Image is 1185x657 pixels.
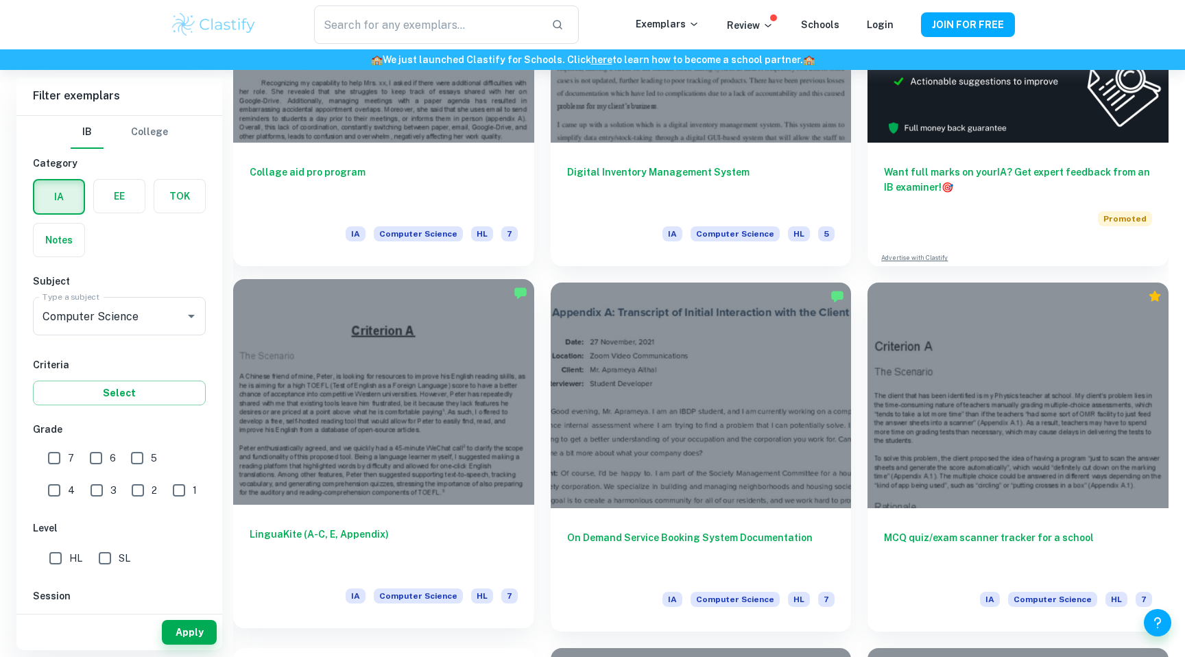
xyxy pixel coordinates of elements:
button: EE [94,180,145,213]
span: HL [69,551,82,566]
h6: Digital Inventory Management System [567,165,835,210]
span: SL [119,551,130,566]
a: Advertise with Clastify [881,253,948,263]
span: Computer Science [691,226,780,241]
span: HL [788,592,810,607]
span: 6 [110,451,116,466]
span: Computer Science [374,588,463,604]
button: TOK [154,180,205,213]
span: 5 [151,451,157,466]
span: 5 [818,226,835,241]
label: Type a subject [43,291,99,302]
h6: Session [33,588,206,604]
span: 🏫 [803,54,815,65]
span: HL [471,226,493,241]
button: IA [34,180,84,213]
a: MCQ quiz/exam scanner tracker for a schoolIAComputer ScienceHL7 [867,283,1169,632]
a: Schools [801,19,839,30]
div: Premium [1148,289,1162,303]
span: 7 [818,592,835,607]
button: JOIN FOR FREE [921,12,1015,37]
span: 3 [110,483,117,498]
span: IA [346,226,366,241]
span: 4 [68,483,75,498]
span: Computer Science [691,592,780,607]
h6: Category [33,156,206,171]
a: On Demand Service Booking System DocumentationIAComputer ScienceHL7 [551,283,852,632]
img: Marked [830,289,844,303]
h6: Subject [33,274,206,289]
a: LinguaKite (A-C, E, Appendix)IAComputer ScienceHL7 [233,283,534,632]
span: 7 [501,588,518,604]
span: 🏫 [371,54,383,65]
h6: Grade [33,422,206,437]
span: 🎯 [942,182,953,193]
span: 7 [68,451,74,466]
h6: MCQ quiz/exam scanner tracker for a school [884,530,1152,575]
h6: On Demand Service Booking System Documentation [567,530,835,575]
h6: We just launched Clastify for Schools. Click to learn how to become a school partner. [3,52,1182,67]
span: 2 [152,483,157,498]
a: here [591,54,612,65]
p: Exemplars [636,16,699,32]
a: Login [867,19,894,30]
button: IB [71,116,104,149]
p: Review [727,18,774,33]
h6: LinguaKite (A-C, E, Appendix) [250,527,518,572]
span: Promoted [1098,211,1152,226]
h6: Want full marks on your IA ? Get expert feedback from an IB examiner! [884,165,1152,195]
h6: Collage aid pro program [250,165,518,210]
span: IA [980,592,1000,607]
span: IA [346,588,366,604]
span: Computer Science [374,226,463,241]
img: Marked [514,286,527,300]
span: 7 [501,226,518,241]
input: Search for any exemplars... [314,5,540,44]
h6: Level [33,521,206,536]
button: Open [182,307,201,326]
span: IA [662,592,682,607]
button: Apply [162,620,217,645]
h6: Criteria [33,357,206,372]
span: IA [662,226,682,241]
span: HL [788,226,810,241]
h6: Filter exemplars [16,77,222,115]
span: HL [1105,592,1127,607]
span: 1 [193,483,197,498]
img: Clastify logo [170,11,257,38]
button: Notes [34,224,84,256]
button: College [131,116,168,149]
button: Select [33,381,206,405]
span: Computer Science [1008,592,1097,607]
span: HL [471,588,493,604]
span: 7 [1136,592,1152,607]
div: Filter type choice [71,116,168,149]
button: Help and Feedback [1144,609,1171,636]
